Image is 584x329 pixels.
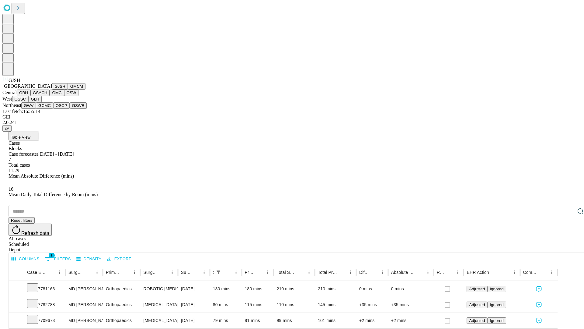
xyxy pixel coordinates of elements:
[68,297,100,313] div: MD [PERSON_NAME] [PERSON_NAME] Md
[467,302,487,308] button: Adjusted
[547,268,556,277] button: Menu
[143,270,158,275] div: Surgery Name
[490,302,503,307] span: Ignored
[36,102,53,109] button: GCMC
[12,96,29,102] button: OSSC
[296,268,305,277] button: Sort
[27,297,62,313] div: 7782788
[245,270,255,275] div: Predicted In Room Duration
[130,268,139,277] button: Menu
[245,281,271,297] div: 180 mins
[181,313,207,328] div: [DATE]
[181,281,207,297] div: [DATE]
[10,254,41,264] button: Select columns
[68,83,85,90] button: GMCM
[9,192,98,197] span: Mean Daily Total Difference by Room (mins)
[305,268,313,277] button: Menu
[359,313,385,328] div: +2 mins
[106,281,137,297] div: Orthopaedics
[469,318,485,323] span: Adjusted
[391,297,431,313] div: +35 mins
[213,281,239,297] div: 180 mins
[245,297,271,313] div: 115 mins
[21,102,36,109] button: GWV
[487,317,506,324] button: Ignored
[75,254,103,264] button: Density
[106,297,137,313] div: Orthopaedics
[47,268,55,277] button: Sort
[487,286,506,292] button: Ignored
[391,270,415,275] div: Absolute Difference
[469,287,485,291] span: Adjusted
[68,281,100,297] div: MD [PERSON_NAME] [PERSON_NAME] Md
[12,284,21,295] button: Expand
[68,270,84,275] div: Surgeon Name
[143,313,175,328] div: [MEDICAL_DATA] WITH [MEDICAL_DATA] REPAIR
[122,268,130,277] button: Sort
[53,102,70,109] button: OSCP
[70,102,87,109] button: GSWB
[255,268,263,277] button: Sort
[510,268,519,277] button: Menu
[391,313,431,328] div: +2 mins
[84,268,93,277] button: Sort
[30,90,50,96] button: GSACH
[213,270,214,275] div: Scheduled In Room Duration
[43,254,72,264] button: Show filters
[38,151,74,157] span: [DATE] - [DATE]
[2,96,12,101] span: West
[245,313,271,328] div: 81 mins
[9,224,52,236] button: Refresh data
[168,268,176,277] button: Menu
[318,313,353,328] div: 101 mins
[213,297,239,313] div: 80 mins
[318,270,337,275] div: Total Predicted Duration
[9,157,11,162] span: 7
[318,281,353,297] div: 210 mins
[12,316,21,326] button: Expand
[64,90,79,96] button: OSW
[232,268,240,277] button: Menu
[2,103,21,108] span: Northeast
[415,268,424,277] button: Sort
[490,287,503,291] span: Ignored
[9,217,35,224] button: Reset filters
[467,317,487,324] button: Adjusted
[9,162,30,168] span: Total cases
[27,313,62,328] div: 7709673
[487,302,506,308] button: Ignored
[276,281,312,297] div: 210 mins
[445,268,454,277] button: Sort
[181,270,191,275] div: Surgery Date
[55,268,64,277] button: Menu
[191,268,200,277] button: Sort
[11,218,32,223] span: Reset filters
[106,270,121,275] div: Primary Service
[68,313,100,328] div: MD [PERSON_NAME] [PERSON_NAME] Md
[2,120,582,125] div: 2.0.241
[5,126,9,131] span: @
[9,78,20,83] span: GJSH
[11,135,30,140] span: Table View
[214,268,223,277] div: 1 active filter
[490,268,498,277] button: Sort
[263,268,272,277] button: Menu
[159,268,168,277] button: Sort
[424,268,432,277] button: Menu
[17,90,30,96] button: GBH
[106,313,137,328] div: Orthopaedics
[93,268,101,277] button: Menu
[9,173,74,179] span: Mean Absolute Difference (mins)
[21,231,49,236] span: Refresh data
[469,302,485,307] span: Adjusted
[490,318,503,323] span: Ignored
[214,268,223,277] button: Show filters
[523,270,538,275] div: Comments
[143,281,175,297] div: ROBOTIC [MEDICAL_DATA] KNEE TOTAL
[467,270,489,275] div: EHR Action
[143,297,175,313] div: [MEDICAL_DATA] [MEDICAL_DATA]
[437,270,445,275] div: Resolved in EHR
[9,186,13,192] span: 16
[27,270,46,275] div: Case Epic Id
[2,83,52,89] span: [GEOGRAPHIC_DATA]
